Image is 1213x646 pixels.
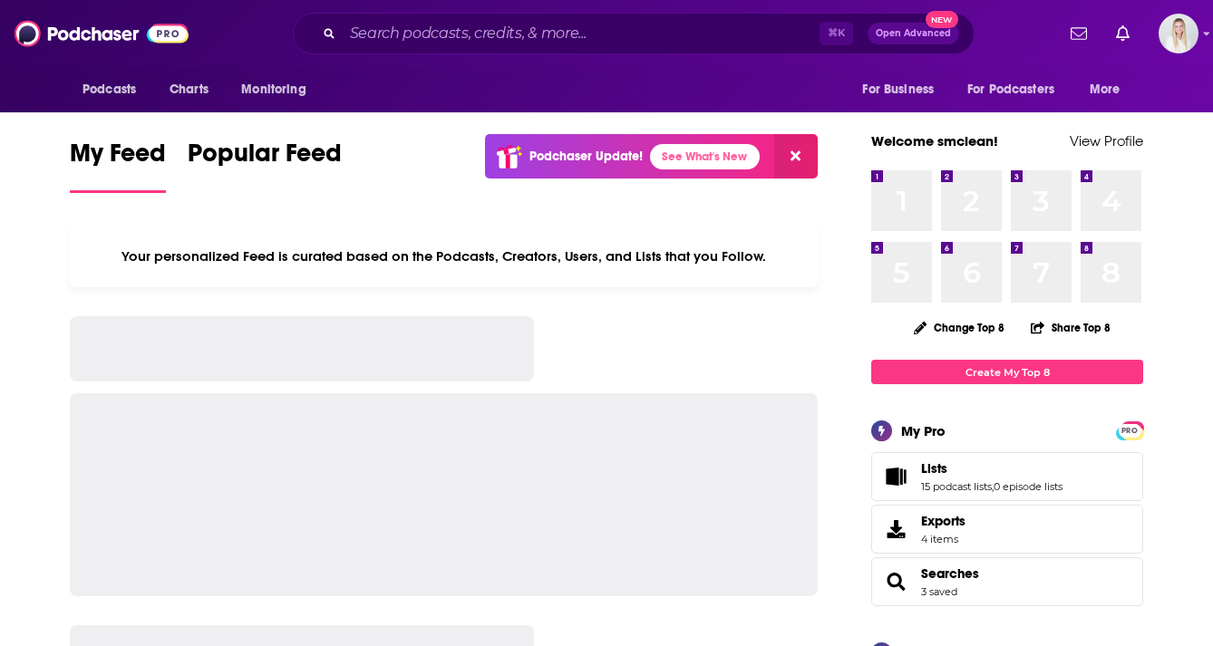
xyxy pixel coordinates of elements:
a: See What's New [650,144,760,169]
a: My Feed [70,138,166,193]
span: Open Advanced [876,29,951,38]
span: Searches [871,557,1143,606]
button: open menu [849,72,956,107]
button: open menu [70,72,160,107]
span: Lists [871,452,1143,501]
span: Monitoring [241,77,306,102]
span: 4 items [921,533,966,545]
a: Searches [878,569,914,594]
span: PRO [1119,424,1140,438]
div: My Pro [901,422,946,439]
a: Show notifications dropdown [1063,18,1094,49]
button: Show profile menu [1159,14,1198,53]
button: open menu [1077,72,1143,107]
a: Searches [921,565,979,582]
span: Exports [921,513,966,529]
a: Lists [921,460,1063,477]
span: ⌘ K [820,22,853,45]
a: Popular Feed [188,138,342,193]
button: open menu [228,72,329,107]
input: Search podcasts, credits, & more... [343,19,820,48]
button: open menu [956,72,1081,107]
a: PRO [1119,423,1140,437]
span: Lists [921,460,947,477]
span: For Podcasters [967,77,1054,102]
div: Your personalized Feed is curated based on the Podcasts, Creators, Users, and Lists that you Follow. [70,226,818,287]
span: New [926,11,958,28]
a: Welcome smclean! [871,132,998,149]
span: , [992,480,994,493]
button: Open AdvancedNew [868,23,959,44]
a: Charts [158,72,219,107]
span: Popular Feed [188,138,342,179]
a: 15 podcast lists [921,480,992,493]
button: Change Top 8 [903,316,1015,339]
span: For Business [862,77,934,102]
a: Lists [878,464,914,489]
a: Exports [871,505,1143,554]
span: More [1090,77,1121,102]
button: Share Top 8 [1030,310,1111,345]
p: Podchaser Update! [529,149,643,164]
span: Podcasts [82,77,136,102]
span: Charts [170,77,209,102]
div: Search podcasts, credits, & more... [293,13,975,54]
img: User Profile [1159,14,1198,53]
span: Exports [878,516,914,542]
a: View Profile [1070,132,1143,149]
a: 0 episode lists [994,480,1063,493]
a: Show notifications dropdown [1109,18,1137,49]
a: Create My Top 8 [871,360,1143,384]
img: Podchaser - Follow, Share and Rate Podcasts [15,16,189,51]
span: Logged in as smclean [1159,14,1198,53]
a: 3 saved [921,585,957,598]
span: My Feed [70,138,166,179]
